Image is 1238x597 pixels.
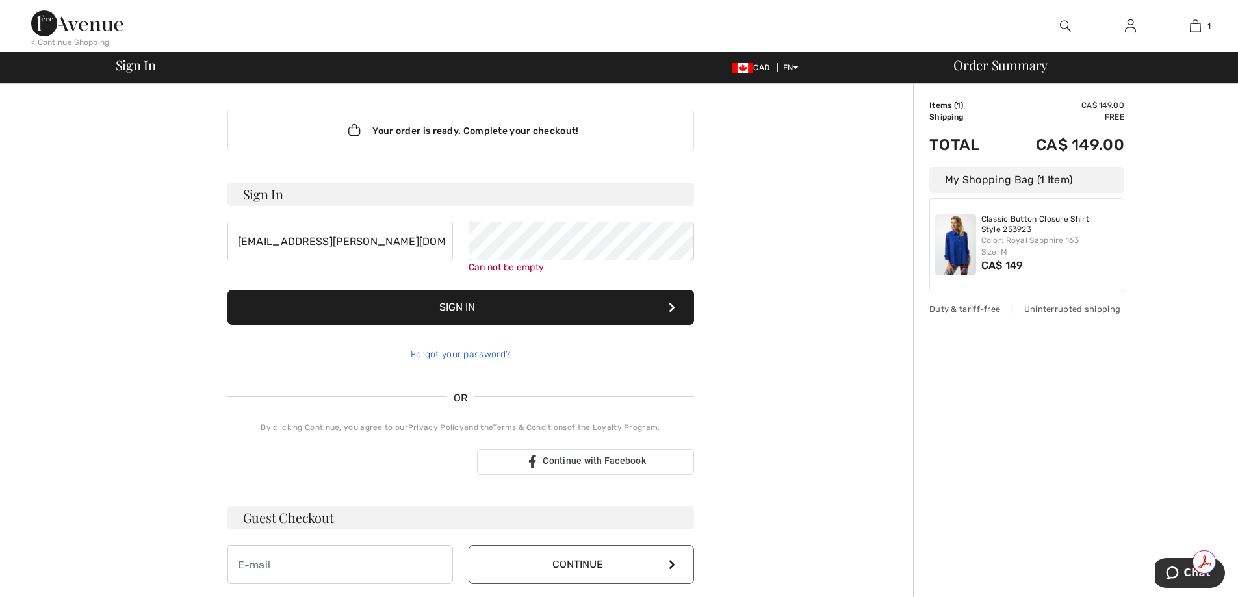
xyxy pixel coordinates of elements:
span: OR [447,390,474,406]
button: Continue [469,545,694,584]
a: Privacy Policy [408,423,464,432]
span: CA$ 149 [981,259,1024,272]
iframe: Sign in with Google Button [221,448,473,476]
td: Total [929,123,1000,167]
a: Terms & Conditions [493,423,567,432]
input: E-mail [227,222,453,260]
a: Sign In [1115,18,1146,34]
div: Order Summary [938,58,1230,71]
img: Classic Button Closure Shirt Style 253923 [935,214,976,275]
img: search the website [1060,18,1071,34]
div: Color: Royal Sapphire 163 Size: M [981,235,1119,258]
img: Canadian Dollar [732,63,753,73]
h3: Sign In [227,183,694,206]
span: Sign In [116,58,156,71]
td: Items ( ) [929,99,1000,111]
div: Duty & tariff-free | Uninterrupted shipping [929,303,1124,315]
iframe: Opens a widget where you can chat to one of our agents [1155,558,1225,591]
span: 1 [1207,20,1211,32]
div: My Shopping Bag (1 Item) [929,167,1124,193]
a: Classic Button Closure Shirt Style 253923 [981,214,1119,235]
td: Shipping [929,111,1000,123]
a: Forgot your password? [411,349,510,360]
span: Continue with Facebook [543,455,646,466]
td: CA$ 149.00 [1000,123,1124,167]
input: E-mail [227,545,453,584]
div: Can not be empty [469,260,694,274]
span: 1 [957,101,961,110]
h3: Guest Checkout [227,506,694,529]
div: < Continue Shopping [31,36,110,48]
div: Your order is ready. Complete your checkout! [227,110,694,151]
a: Continue with Facebook [477,449,694,475]
div: By clicking Continue, you agree to our and the of the Loyalty Program. [227,422,694,433]
td: CA$ 149.00 [1000,99,1124,111]
span: CAD [732,63,775,72]
img: My Bag [1190,18,1201,34]
td: Free [1000,111,1124,123]
a: 1 [1163,18,1227,34]
img: My Info [1125,18,1136,34]
button: Sign In [227,290,694,325]
img: 1ère Avenue [31,10,123,36]
span: EN [783,63,799,72]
